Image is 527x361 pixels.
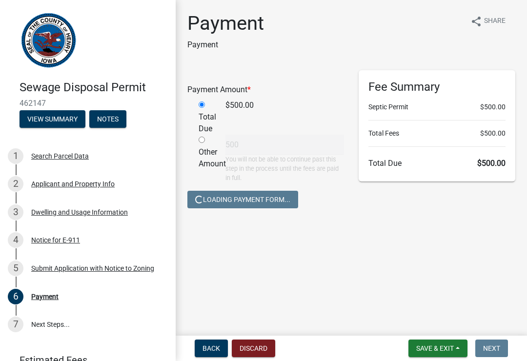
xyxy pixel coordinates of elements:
[8,317,23,332] div: 7
[31,209,128,216] div: Dwelling and Usage Information
[475,340,508,357] button: Next
[180,84,351,96] div: Payment Amount
[368,80,506,94] h6: Fee Summary
[8,261,23,276] div: 5
[191,100,218,135] div: Total Due
[31,237,80,243] div: Notice for E-911
[484,16,506,27] span: Share
[232,340,275,357] button: Discard
[20,10,78,70] img: Henry County, Iowa
[187,39,264,51] p: Payment
[483,344,500,352] span: Next
[31,293,59,300] div: Payment
[470,16,482,27] i: share
[195,195,290,203] span: Loading Payment Form...
[8,289,23,304] div: 6
[31,153,89,160] div: Search Parcel Data
[89,116,126,123] wm-modal-confirm: Notes
[20,99,156,108] span: 462147
[8,232,23,248] div: 4
[20,110,85,128] button: View Summary
[463,12,513,31] button: shareShare
[368,128,506,139] li: Total Fees
[195,340,228,357] button: Back
[218,100,351,135] div: $500.00
[416,344,454,352] span: Save & Exit
[480,102,506,112] span: $500.00
[187,191,298,208] button: Loading Payment Form...
[20,80,168,95] h4: Sewage Disposal Permit
[31,180,115,187] div: Applicant and Property Info
[203,344,220,352] span: Back
[191,135,218,183] div: Other Amount
[480,128,506,139] span: $500.00
[31,265,154,272] div: Submit Application with Notice to Zoning
[89,110,126,128] button: Notes
[8,148,23,164] div: 1
[477,159,506,168] span: $500.00
[8,204,23,220] div: 3
[408,340,467,357] button: Save & Exit
[187,12,264,35] h1: Payment
[20,116,85,123] wm-modal-confirm: Summary
[368,159,506,168] h6: Total Due
[368,102,506,112] li: Septic Permit
[8,176,23,192] div: 2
